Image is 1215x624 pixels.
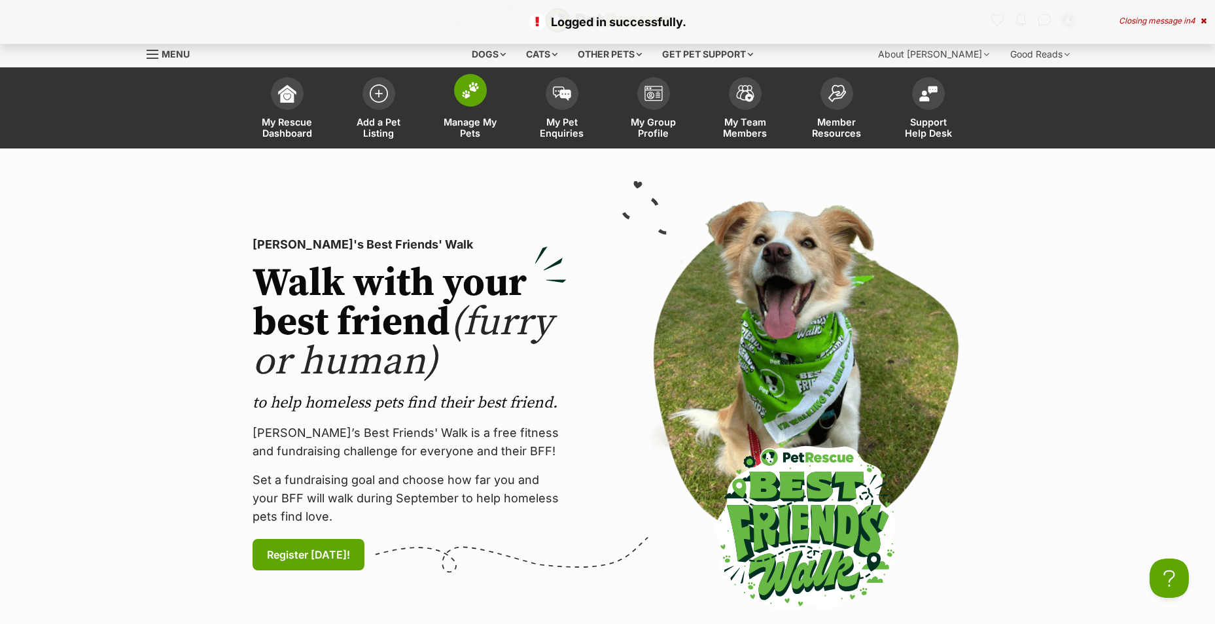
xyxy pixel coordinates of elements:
iframe: Help Scout Beacon - Open [1150,559,1189,598]
span: Manage My Pets [441,116,500,139]
span: Support Help Desk [899,116,958,139]
img: pet-enquiries-icon-7e3ad2cf08bfb03b45e93fb7055b45f3efa6380592205ae92323e6603595dc1f.svg [553,86,571,101]
a: Menu [147,41,199,65]
div: Cats [517,41,567,67]
img: add-pet-listing-icon-0afa8454b4691262ce3f59096e99ab1cd57d4a30225e0717b998d2c9b9846f56.svg [370,84,388,103]
img: group-profile-icon-3fa3cf56718a62981997c0bc7e787c4b2cf8bcc04b72c1350f741eb67cf2f40e.svg [644,86,663,101]
p: [PERSON_NAME]’s Best Friends' Walk is a free fitness and fundraising challenge for everyone and t... [253,424,567,460]
p: [PERSON_NAME]'s Best Friends' Walk [253,235,567,254]
span: Add a Pet Listing [349,116,408,139]
span: Member Resources [807,116,866,139]
p: to help homeless pets find their best friend. [253,392,567,413]
div: Dogs [463,41,515,67]
a: Manage My Pets [425,71,516,148]
img: help-desk-icon-fdf02630f3aa405de69fd3d07c3f3aa587a6932b1a1747fa1d2bba05be0121f9.svg [919,86,938,101]
img: member-resources-icon-8e73f808a243e03378d46382f2149f9095a855e16c252ad45f914b54edf8863c.svg [828,84,846,102]
div: Get pet support [653,41,762,67]
span: (furry or human) [253,298,553,387]
span: My Team Members [716,116,775,139]
a: My Group Profile [608,71,699,148]
a: Add a Pet Listing [333,71,425,148]
span: Register [DATE]! [267,547,350,563]
img: manage-my-pets-icon-02211641906a0b7f246fdf0571729dbe1e7629f14944591b6c1af311fb30b64b.svg [461,82,480,99]
h2: Walk with your best friend [253,264,567,382]
a: Register [DATE]! [253,539,364,570]
div: Other pets [569,41,651,67]
a: My Rescue Dashboard [241,71,333,148]
a: My Team Members [699,71,791,148]
img: dashboard-icon-eb2f2d2d3e046f16d808141f083e7271f6b2e854fb5c12c21221c1fb7104beca.svg [278,84,296,103]
img: team-members-icon-5396bd8760b3fe7c0b43da4ab00e1e3bb1a5d9ba89233759b79545d2d3fc5d0d.svg [736,85,754,102]
span: My Rescue Dashboard [258,116,317,139]
a: My Pet Enquiries [516,71,608,148]
div: About [PERSON_NAME] [869,41,998,67]
a: Support Help Desk [883,71,974,148]
div: Good Reads [1001,41,1079,67]
span: My Pet Enquiries [533,116,591,139]
p: Set a fundraising goal and choose how far you and your BFF will walk during September to help hom... [253,471,567,526]
span: My Group Profile [624,116,683,139]
a: Member Resources [791,71,883,148]
span: Menu [162,48,190,60]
